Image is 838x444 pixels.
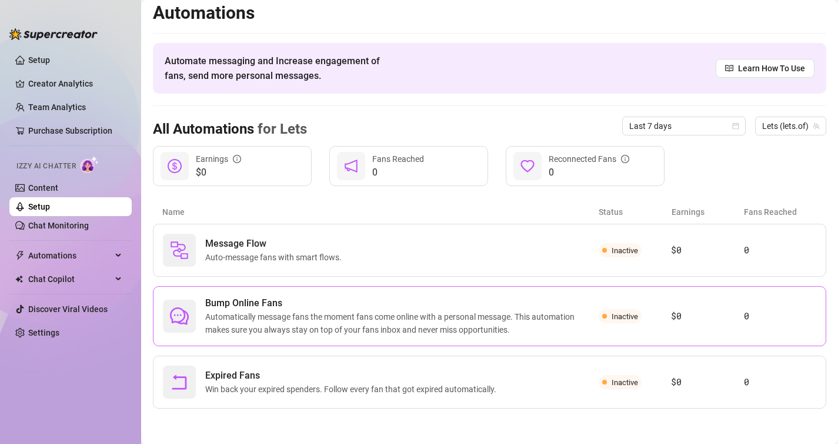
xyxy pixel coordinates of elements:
[170,373,189,392] span: rollback
[612,246,638,255] span: Inactive
[612,312,638,321] span: Inactive
[153,2,826,24] h2: Automations
[28,121,122,140] a: Purchase Subscription
[344,159,358,173] span: notification
[168,159,182,173] span: dollar
[671,309,743,323] article: $0
[196,153,241,165] div: Earnings
[28,102,86,112] a: Team Analytics
[205,251,346,264] span: Auto-message fans with smart flows.
[762,117,819,135] span: Lets (lets.of)
[16,161,76,172] span: Izzy AI Chatter
[520,159,535,173] span: heart
[233,155,241,163] span: info-circle
[716,59,814,78] a: Learn How To Use
[28,328,59,337] a: Settings
[744,206,817,218] article: Fans Reached
[254,121,307,137] span: for Lets
[744,309,816,323] article: 0
[744,243,816,257] article: 0
[28,183,58,193] a: Content
[9,28,98,40] img: logo-BBDzfeDw.svg
[205,369,501,383] span: Expired Fans
[28,270,112,289] span: Chat Copilot
[549,153,629,165] div: Reconnected Fans
[621,155,629,163] span: info-circle
[153,120,307,139] h3: All Automations
[672,206,744,218] article: Earnings
[28,74,122,93] a: Creator Analytics
[671,375,743,389] article: $0
[372,154,424,164] span: Fans Reached
[205,237,346,251] span: Message Flow
[28,246,112,265] span: Automations
[28,55,50,65] a: Setup
[196,165,241,180] span: $0
[744,375,816,389] article: 0
[170,307,189,326] span: comment
[813,122,820,130] span: team
[28,202,50,211] a: Setup
[165,54,391,83] span: Automate messaging and Increase engagement of fans, send more personal messages.
[671,243,743,257] article: $0
[599,206,672,218] article: Status
[170,241,189,260] img: svg%3e
[629,117,739,135] span: Last 7 days
[28,304,108,314] a: Discover Viral Videos
[725,64,733,72] span: read
[28,221,89,230] a: Chat Monitoring
[372,165,424,180] span: 0
[162,206,599,218] article: Name
[15,251,25,260] span: thunderbolt
[205,383,501,396] span: Win back your expired spenders. Follow every fan that got expired automatically.
[81,156,99,173] img: AI Chatter
[612,378,638,387] span: Inactive
[15,275,23,283] img: Chat Copilot
[732,122,739,130] span: calendar
[205,296,599,310] span: Bump Online Fans
[549,165,629,180] span: 0
[205,310,599,336] span: Automatically message fans the moment fans come online with a personal message. This automation m...
[738,62,805,75] span: Learn How To Use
